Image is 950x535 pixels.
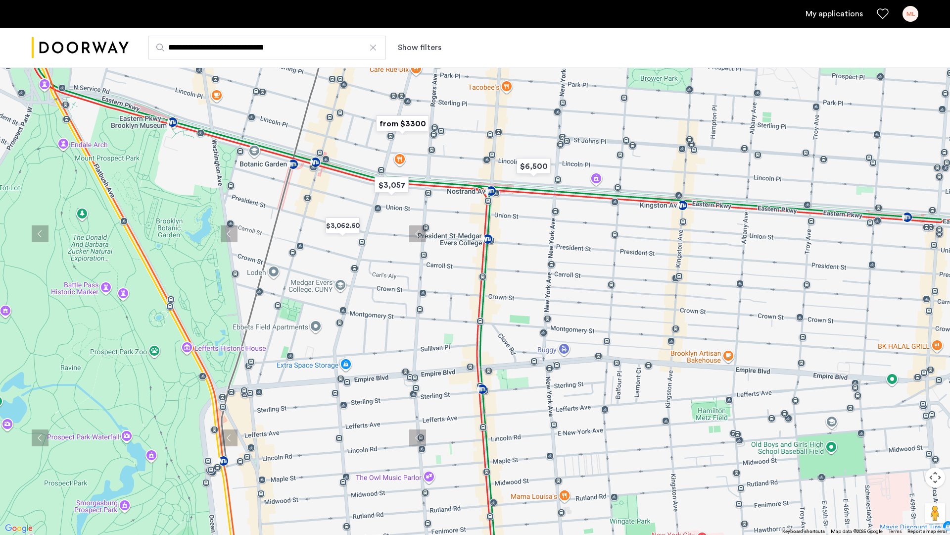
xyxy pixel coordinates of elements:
[32,29,129,66] a: Cazamio logo
[409,429,426,446] button: Previous apartment
[782,528,825,535] button: Keyboard shortcuts
[221,225,237,242] button: Previous apartment
[32,29,129,66] img: logo
[409,225,426,242] button: Previous apartment
[398,42,441,53] button: Show or hide filters
[925,503,945,523] button: Drag Pegman onto the map to open Street View
[877,8,889,20] a: Favorites
[148,36,386,59] input: Apartment Search
[831,529,883,534] span: Map data ©2025 Google
[889,528,902,535] a: Terms (opens in new tab)
[902,6,918,22] div: ML
[32,225,48,242] button: Previous apartment
[925,468,945,487] button: Map camera controls
[32,429,48,446] button: Previous apartment
[907,528,947,535] a: Report a map error
[806,8,863,20] a: My application
[221,429,237,446] button: Previous apartment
